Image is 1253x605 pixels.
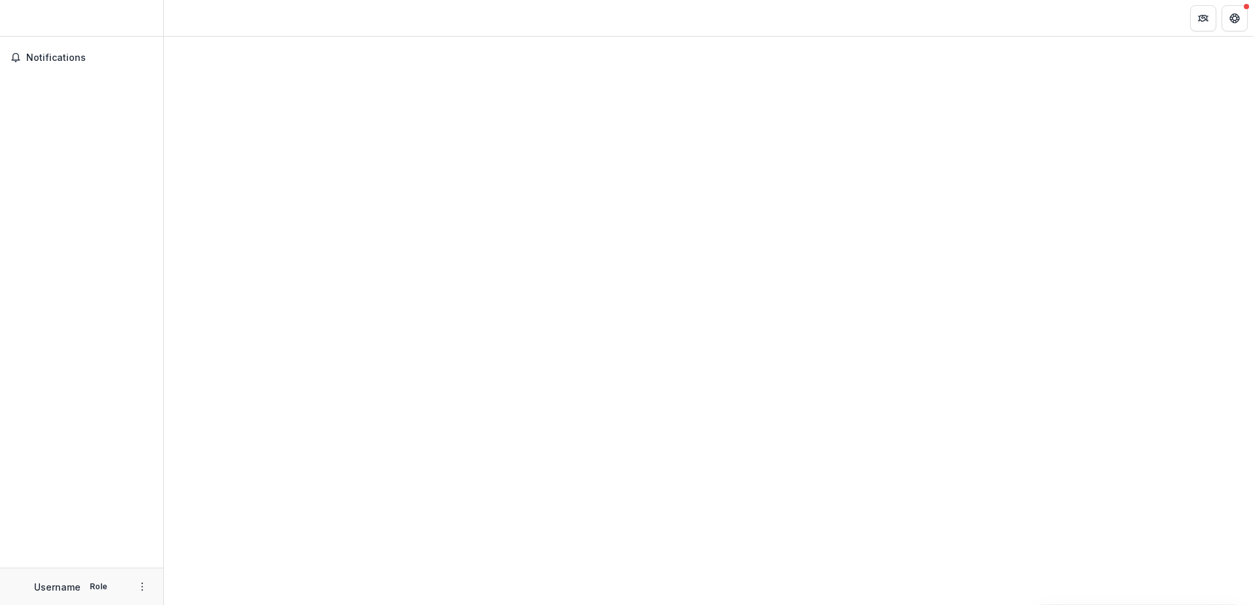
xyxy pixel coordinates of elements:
[26,52,153,64] span: Notifications
[1222,5,1248,31] button: Get Help
[5,47,158,68] button: Notifications
[34,580,81,594] p: Username
[1190,5,1216,31] button: Partners
[134,579,150,595] button: More
[86,581,111,593] p: Role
